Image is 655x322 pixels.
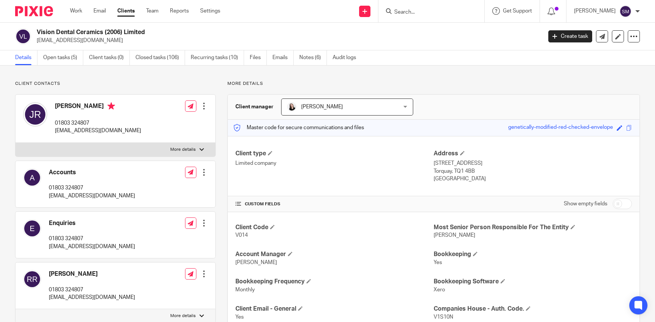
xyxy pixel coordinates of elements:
h4: Client type [235,150,434,158]
p: [STREET_ADDRESS] [434,159,632,167]
p: Torquay, TQ1 4BB [434,167,632,175]
span: [PERSON_NAME] [434,233,475,238]
span: Yes [235,314,244,320]
a: Create task [548,30,592,42]
p: 01803 324807 [55,119,141,127]
a: Notes (6) [299,50,327,65]
p: 01803 324807 [49,286,135,294]
p: [EMAIL_ADDRESS][DOMAIN_NAME] [37,37,537,44]
a: Clients [117,7,135,15]
h4: Enquiries [49,219,135,227]
img: svg%3E [23,270,41,288]
img: HR%20Andrew%20Price_Molly_Poppy%20Jakes%20Photography-7.jpg [287,102,296,111]
p: 01803 324807 [49,184,135,192]
a: Work [70,7,82,15]
h4: Client Email - General [235,305,434,313]
h4: Bookkeeping Software [434,278,632,286]
p: Limited company [235,159,434,167]
p: Client contacts [15,81,216,87]
h4: [PERSON_NAME] [49,270,135,278]
p: 01803 324807 [49,235,135,242]
a: Recurring tasks (10) [191,50,244,65]
img: svg%3E [15,28,31,44]
span: V014 [235,233,248,238]
p: [EMAIL_ADDRESS][DOMAIN_NAME] [49,243,135,250]
span: Get Support [503,8,532,14]
a: Client tasks (0) [89,50,130,65]
i: Primary [107,102,115,110]
img: Pixie [15,6,53,16]
a: Settings [200,7,220,15]
h4: Account Manager [235,250,434,258]
input: Search [394,9,462,16]
img: svg%3E [23,102,47,127]
span: [PERSON_NAME] [301,104,343,109]
h4: CUSTOM FIELDS [235,201,434,207]
span: V1S10N [434,314,453,320]
p: [EMAIL_ADDRESS][DOMAIN_NAME] [49,192,135,200]
h3: Client manager [235,103,274,111]
p: More details [170,313,196,319]
a: Team [146,7,159,15]
p: More details [170,147,196,153]
h4: Companies House - Auth. Code. [434,305,632,313]
span: Xero [434,287,445,292]
span: [PERSON_NAME] [235,260,277,265]
h4: Bookkeeping [434,250,632,258]
a: Emails [272,50,294,65]
p: [GEOGRAPHIC_DATA] [434,175,632,183]
img: svg%3E [23,169,41,187]
p: [EMAIL_ADDRESS][DOMAIN_NAME] [49,294,135,301]
a: Reports [170,7,189,15]
h4: Accounts [49,169,135,177]
a: Details [15,50,37,65]
img: svg%3E [619,5,632,17]
p: [EMAIL_ADDRESS][DOMAIN_NAME] [55,127,141,134]
span: Monthly [235,287,255,292]
span: Yes [434,260,442,265]
div: genetically-modified-red-checked-envelope [508,123,613,132]
p: [PERSON_NAME] [574,7,616,15]
img: svg%3E [23,219,41,238]
label: Show empty fields [564,200,607,208]
h4: Address [434,150,632,158]
h4: Bookkeeping Frequency [235,278,434,286]
a: Email [93,7,106,15]
a: Files [250,50,267,65]
p: More details [227,81,640,87]
a: Closed tasks (106) [135,50,185,65]
p: Master code for secure communications and files [233,124,364,131]
a: Open tasks (5) [43,50,83,65]
h4: Client Code [235,224,434,231]
h2: Vision Dental Ceramics (2006) Limited [37,28,437,36]
a: Audit logs [333,50,362,65]
h4: Most Senior Person Responsible For The Entity [434,224,632,231]
h4: [PERSON_NAME] [55,102,141,112]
